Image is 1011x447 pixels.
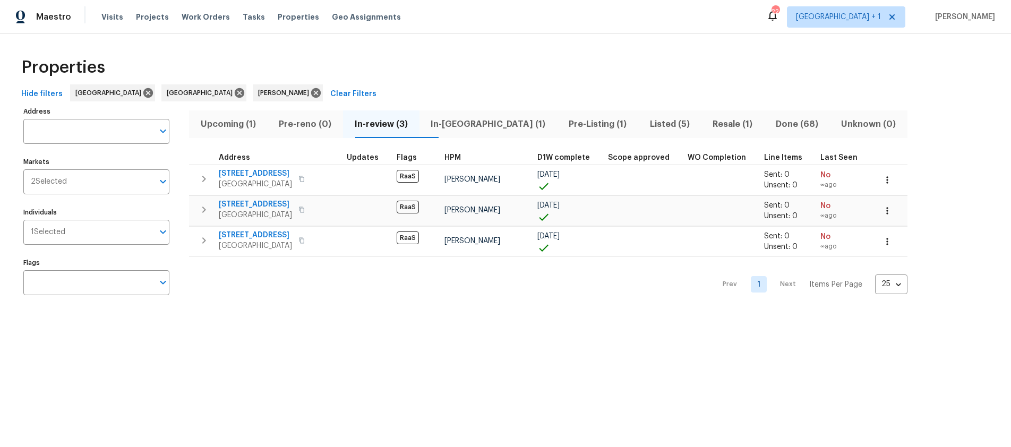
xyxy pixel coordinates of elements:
span: Work Orders [182,12,230,22]
span: Unsent: 0 [764,243,798,251]
span: [PERSON_NAME] [258,88,313,98]
span: Unsent: 0 [764,212,798,220]
span: RaaS [397,170,419,183]
button: Open [156,275,170,290]
span: Visits [101,12,123,22]
span: Listed (5) [645,117,695,132]
span: Hide filters [21,88,63,101]
button: Clear Filters [326,84,381,104]
span: [GEOGRAPHIC_DATA] [219,240,292,251]
span: [PERSON_NAME] [444,237,500,245]
label: Markets [23,159,169,165]
span: Resale (1) [707,117,758,132]
span: [PERSON_NAME] [444,207,500,214]
div: [GEOGRAPHIC_DATA] [161,84,246,101]
span: Scope approved [608,154,670,161]
span: Updates [347,154,379,161]
span: In-review (3) [349,117,413,132]
span: [PERSON_NAME] [931,12,995,22]
span: Flags [397,154,417,161]
button: Open [156,225,170,239]
span: No [820,201,867,211]
label: Individuals [23,209,169,216]
span: Sent: 0 [764,233,790,240]
span: Unknown (0) [836,117,902,132]
a: Goto page 1 [751,276,767,293]
span: [DATE] [537,171,560,178]
div: [PERSON_NAME] [253,84,323,101]
button: Open [156,174,170,189]
span: HPM [444,154,461,161]
span: Sent: 0 [764,202,790,209]
span: 2 Selected [31,177,67,186]
span: Unsent: 0 [764,182,798,189]
span: 1 Selected [31,228,65,237]
label: Flags [23,260,169,266]
span: Clear Filters [330,88,376,101]
span: ∞ ago [820,180,867,190]
span: Last Seen [820,154,858,161]
div: [GEOGRAPHIC_DATA] [70,84,155,101]
span: [GEOGRAPHIC_DATA] + 1 [796,12,881,22]
span: [STREET_ADDRESS] [219,230,292,240]
span: RaaS [397,231,419,244]
span: RaaS [397,201,419,213]
span: Done (68) [770,117,824,132]
button: Hide filters [17,84,67,104]
span: [GEOGRAPHIC_DATA] [167,88,237,98]
span: ∞ ago [820,211,867,220]
span: Geo Assignments [332,12,401,22]
span: Pre-reno (0) [274,117,337,132]
span: Address [219,154,250,161]
span: [PERSON_NAME] [444,176,500,183]
span: In-[GEOGRAPHIC_DATA] (1) [426,117,551,132]
label: Address [23,108,169,115]
span: Line Items [764,154,802,161]
span: Maestro [36,12,71,22]
p: Items Per Page [809,279,862,290]
div: 25 [875,270,907,298]
nav: Pagination Navigation [713,263,907,306]
span: No [820,170,867,180]
span: [GEOGRAPHIC_DATA] [75,88,145,98]
span: [GEOGRAPHIC_DATA] [219,179,292,190]
span: Tasks [243,13,265,21]
span: No [820,231,867,242]
div: 22 [772,6,779,17]
span: Sent: 0 [764,171,790,178]
span: WO Completion [688,154,746,161]
span: Pre-Listing (1) [563,117,632,132]
span: D1W complete [537,154,590,161]
span: [STREET_ADDRESS] [219,168,292,179]
button: Open [156,124,170,139]
span: Upcoming (1) [195,117,261,132]
span: Properties [278,12,319,22]
span: [DATE] [537,202,560,209]
span: [STREET_ADDRESS] [219,199,292,210]
span: Properties [21,62,105,73]
span: [GEOGRAPHIC_DATA] [219,210,292,220]
span: [DATE] [537,233,560,240]
span: Projects [136,12,169,22]
span: ∞ ago [820,242,867,251]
